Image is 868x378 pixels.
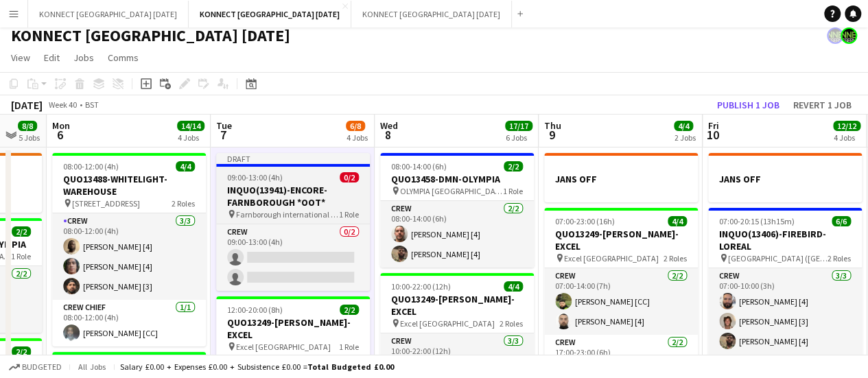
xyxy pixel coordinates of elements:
[52,300,206,346] app-card-role: Crew Chief1/108:00-12:00 (4h)[PERSON_NAME] [CC]
[675,132,696,143] div: 2 Jobs
[544,119,561,132] span: Thu
[788,96,857,114] button: Revert 1 job
[391,281,451,292] span: 10:00-22:00 (12h)
[307,362,394,372] span: Total Budgeted £0.00
[346,121,365,131] span: 6/8
[12,346,31,357] span: 2/2
[728,253,828,263] span: [GEOGRAPHIC_DATA] ([GEOGRAPHIC_DATA], [STREET_ADDRESS])
[11,251,31,261] span: 1 Role
[719,216,795,226] span: 07:00-20:15 (13h15m)
[11,25,290,46] h1: KONNECT [GEOGRAPHIC_DATA] [DATE]
[236,209,339,220] span: Farnborough international conference centre
[38,49,65,67] a: Edit
[668,216,687,226] span: 4/4
[544,173,698,185] h3: JANS OFF
[400,186,503,196] span: OLYMPIA [GEOGRAPHIC_DATA]
[351,1,512,27] button: KONNECT [GEOGRAPHIC_DATA] [DATE]
[503,186,523,196] span: 1 Role
[52,153,206,346] app-job-card: 08:00-12:00 (4h)4/4QUO13488-WHITELIGHT-WAREHOUSE [STREET_ADDRESS]2 RolesCrew3/308:00-12:00 (4h)[P...
[68,49,99,67] a: Jobs
[236,342,331,352] span: Excel [GEOGRAPHIC_DATA]
[216,119,232,132] span: Tue
[380,173,534,185] h3: QUO13458-DMN-OLYMPIA
[500,318,523,329] span: 2 Roles
[12,226,31,237] span: 2/2
[216,224,370,291] app-card-role: Crew0/209:00-13:00 (4h)
[216,184,370,209] h3: INQUO(13941)-ENCORE-FARNBOROUGH *OOT*
[380,201,534,268] app-card-role: Crew2/208:00-14:00 (6h)[PERSON_NAME] [4][PERSON_NAME] [4]
[340,305,359,315] span: 2/2
[542,127,561,143] span: 9
[227,172,283,182] span: 09:00-13:00 (4h)
[708,153,862,202] div: JANS OFF
[50,127,70,143] span: 6
[708,268,862,355] app-card-role: Crew3/307:00-10:00 (3h)[PERSON_NAME] [4][PERSON_NAME] [3][PERSON_NAME] [4]
[19,132,40,143] div: 5 Jobs
[339,209,359,220] span: 1 Role
[564,253,659,263] span: Excel [GEOGRAPHIC_DATA]
[674,121,693,131] span: 4/4
[505,121,532,131] span: 17/17
[340,172,359,182] span: 0/2
[120,362,394,372] div: Salary £0.00 + Expenses £0.00 + Subsistence £0.00 =
[391,161,447,172] span: 08:00-14:00 (6h)
[504,281,523,292] span: 4/4
[72,198,140,209] span: [STREET_ADDRESS]
[189,1,351,27] button: KONNECT [GEOGRAPHIC_DATA] [DATE]
[504,161,523,172] span: 2/2
[216,153,370,291] app-job-card: Draft09:00-13:00 (4h)0/2INQUO(13941)-ENCORE-FARNBOROUGH *OOT* Farnborough international conferenc...
[52,213,206,300] app-card-role: Crew3/308:00-12:00 (4h)[PERSON_NAME] [4][PERSON_NAME] [4][PERSON_NAME] [3]
[85,99,99,110] div: BST
[28,1,189,27] button: KONNECT [GEOGRAPHIC_DATA] [DATE]
[63,161,119,172] span: 08:00-12:00 (4h)
[44,51,60,64] span: Edit
[664,253,687,263] span: 2 Roles
[52,119,70,132] span: Mon
[11,51,30,64] span: View
[380,119,398,132] span: Wed
[176,161,195,172] span: 4/4
[18,121,37,131] span: 8/8
[45,99,80,110] span: Week 40
[75,362,108,372] span: All jobs
[172,198,195,209] span: 2 Roles
[832,216,851,226] span: 6/6
[73,51,94,64] span: Jobs
[544,268,698,335] app-card-role: Crew2/207:00-14:00 (7h)[PERSON_NAME] [CC][PERSON_NAME] [4]
[708,228,862,252] h3: INQUO(13406)-FIREBIRD-LOREAL
[339,342,359,352] span: 1 Role
[506,132,532,143] div: 6 Jobs
[347,132,368,143] div: 4 Jobs
[706,127,719,143] span: 10
[708,173,862,185] h3: JANS OFF
[216,316,370,341] h3: QUO13249-[PERSON_NAME]-EXCEL
[400,318,495,329] span: Excel [GEOGRAPHIC_DATA]
[833,121,860,131] span: 12/12
[708,119,719,132] span: Fri
[544,153,698,202] app-job-card: JANS OFF
[52,173,206,198] h3: QUO13488-WHITELIGHT-WAREHOUSE
[102,49,144,67] a: Comms
[712,96,785,114] button: Publish 1 job
[380,153,534,268] app-job-card: 08:00-14:00 (6h)2/2QUO13458-DMN-OLYMPIA OLYMPIA [GEOGRAPHIC_DATA]1 RoleCrew2/208:00-14:00 (6h)[PE...
[178,132,204,143] div: 4 Jobs
[227,305,283,315] span: 12:00-20:00 (8h)
[108,51,139,64] span: Comms
[380,293,534,318] h3: QUO13249-[PERSON_NAME]-EXCEL
[22,362,62,372] span: Budgeted
[544,228,698,252] h3: QUO13249-[PERSON_NAME]-EXCEL
[7,359,64,375] button: Budgeted
[177,121,204,131] span: 14/14
[5,49,36,67] a: View
[214,127,232,143] span: 7
[834,132,860,143] div: 4 Jobs
[216,153,370,164] div: Draft
[378,127,398,143] span: 8
[828,253,851,263] span: 2 Roles
[841,27,857,44] app-user-avatar: Konnect 24hr EMERGENCY NR*
[827,27,843,44] app-user-avatar: Konnect 24hr EMERGENCY NR*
